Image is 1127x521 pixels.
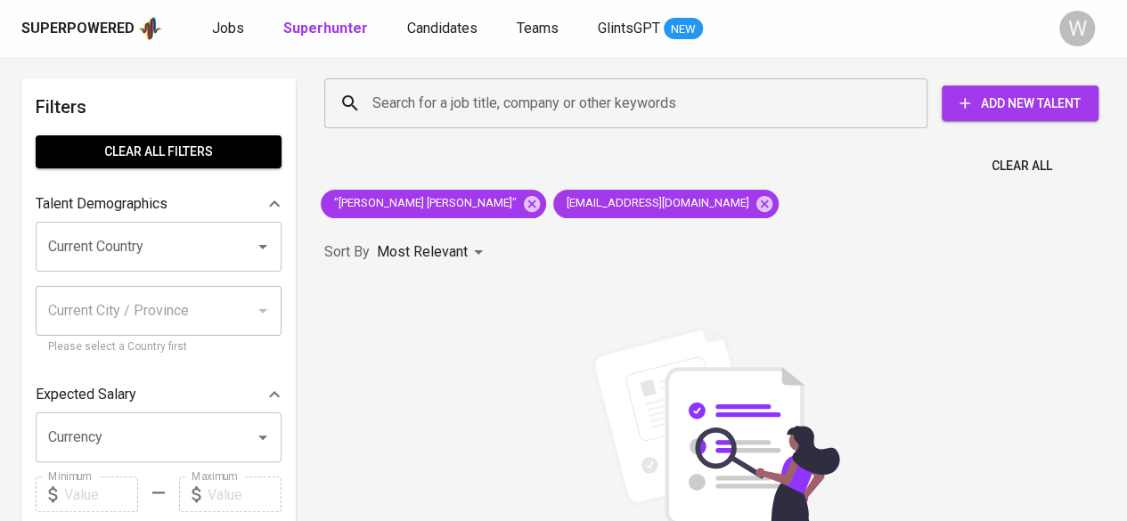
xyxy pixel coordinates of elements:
a: Candidates [407,18,481,40]
span: Teams [517,20,559,37]
button: Open [250,425,275,450]
a: Jobs [212,18,248,40]
div: Expected Salary [36,377,282,412]
span: Jobs [212,20,244,37]
p: Talent Demographics [36,193,167,215]
input: Value [64,476,138,512]
input: Value [208,476,282,512]
span: Clear All filters [50,141,267,163]
b: Superhunter [283,20,368,37]
button: Clear All filters [36,135,282,168]
div: "[PERSON_NAME] [PERSON_NAME]" [321,190,546,218]
a: Superpoweredapp logo [21,15,162,42]
p: Please select a Country first [48,338,269,356]
a: GlintsGPT NEW [598,18,703,40]
span: Add New Talent [956,93,1084,115]
span: GlintsGPT [598,20,660,37]
div: [EMAIL_ADDRESS][DOMAIN_NAME] [553,190,779,218]
span: [EMAIL_ADDRESS][DOMAIN_NAME] [553,195,760,212]
span: Candidates [407,20,478,37]
button: Open [250,234,275,259]
span: "[PERSON_NAME] [PERSON_NAME]" [321,195,527,212]
span: Clear All [992,155,1052,177]
div: Most Relevant [377,236,489,269]
div: Talent Demographics [36,186,282,222]
p: Sort By [324,241,370,263]
img: app logo [138,15,162,42]
p: Most Relevant [377,241,468,263]
span: NEW [664,20,703,38]
div: W [1059,11,1095,46]
a: Teams [517,18,562,40]
div: Superpowered [21,19,135,39]
button: Clear All [984,150,1059,183]
h6: Filters [36,93,282,121]
p: Expected Salary [36,384,136,405]
a: Superhunter [283,18,372,40]
button: Add New Talent [942,85,1098,121]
